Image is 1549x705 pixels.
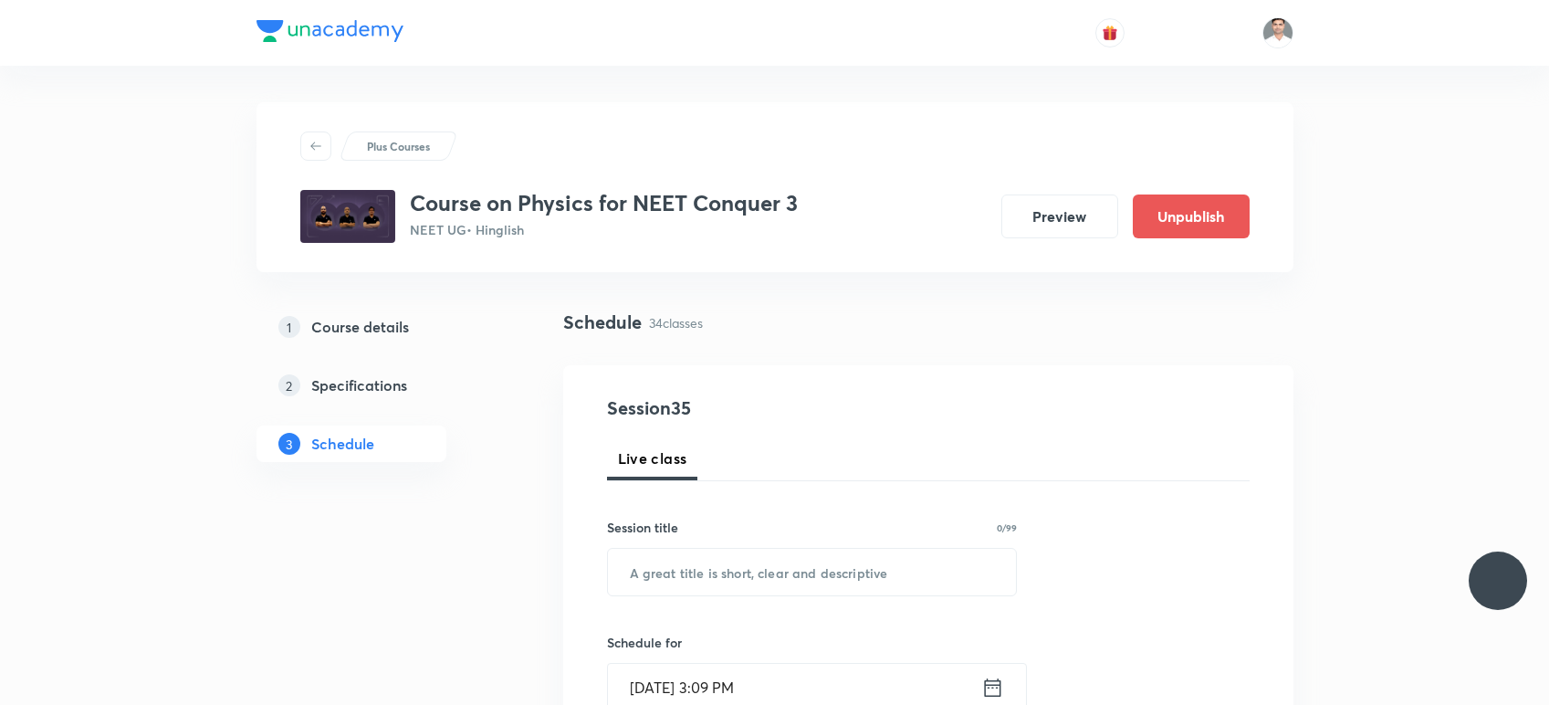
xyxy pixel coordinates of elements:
[608,549,1017,595] input: A great title is short, clear and descriptive
[311,316,409,338] h5: Course details
[300,190,395,243] img: e05027a67ebf4ca6a63fb88737f1f277.jpg
[997,523,1017,532] p: 0/99
[1102,25,1118,41] img: avatar
[607,518,678,537] h6: Session title
[1095,18,1125,47] button: avatar
[563,309,642,336] h4: Schedule
[278,374,300,396] p: 2
[618,447,687,469] span: Live class
[410,220,798,239] p: NEET UG • Hinglish
[607,395,940,422] h4: Session 35
[311,374,407,396] h5: Specifications
[1487,570,1509,592] img: ttu
[607,633,1018,652] h6: Schedule for
[410,190,798,216] h3: Course on Physics for NEET Conquer 3
[649,313,703,332] p: 34 classes
[256,309,505,345] a: 1Course details
[1262,17,1293,48] img: Mant Lal
[1133,195,1250,238] button: Unpublish
[256,20,403,47] a: Company Logo
[278,433,300,455] p: 3
[1001,195,1118,238] button: Preview
[278,316,300,338] p: 1
[256,367,505,404] a: 2Specifications
[311,433,374,455] h5: Schedule
[367,138,430,154] p: Plus Courses
[256,20,403,42] img: Company Logo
